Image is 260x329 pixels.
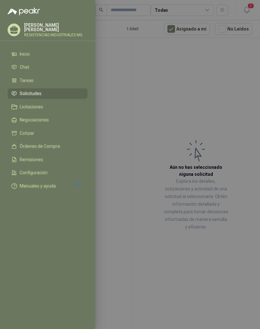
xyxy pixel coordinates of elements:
span: Tareas [20,78,34,83]
a: Tareas [8,75,88,86]
a: Inicio [8,49,88,59]
a: Chat [8,62,88,73]
a: Solicitudes [8,88,88,99]
span: Remisiones [20,157,43,162]
span: Negociaciones [20,117,49,122]
a: Negociaciones [8,115,88,126]
a: Cotizar [8,128,88,139]
span: Licitaciones [20,104,43,109]
img: Logo peakr [8,8,40,15]
a: Órdenes de Compra [8,141,88,152]
a: Manuales y ayuda [8,181,88,191]
a: Licitaciones [8,101,88,112]
p: [PERSON_NAME] [PERSON_NAME] [24,23,88,32]
span: Chat [20,65,29,70]
a: Remisiones [8,154,88,165]
span: Configuración [20,170,48,175]
span: Órdenes de Compra [20,144,60,149]
span: Manuales y ayuda [20,183,56,188]
a: Configuración [8,168,88,178]
span: Inicio [20,51,30,57]
span: Cotizar [20,131,34,136]
p: RESISTENCIAS INDUSTRIALES MG [24,33,88,37]
span: Solicitudes [20,91,42,96]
